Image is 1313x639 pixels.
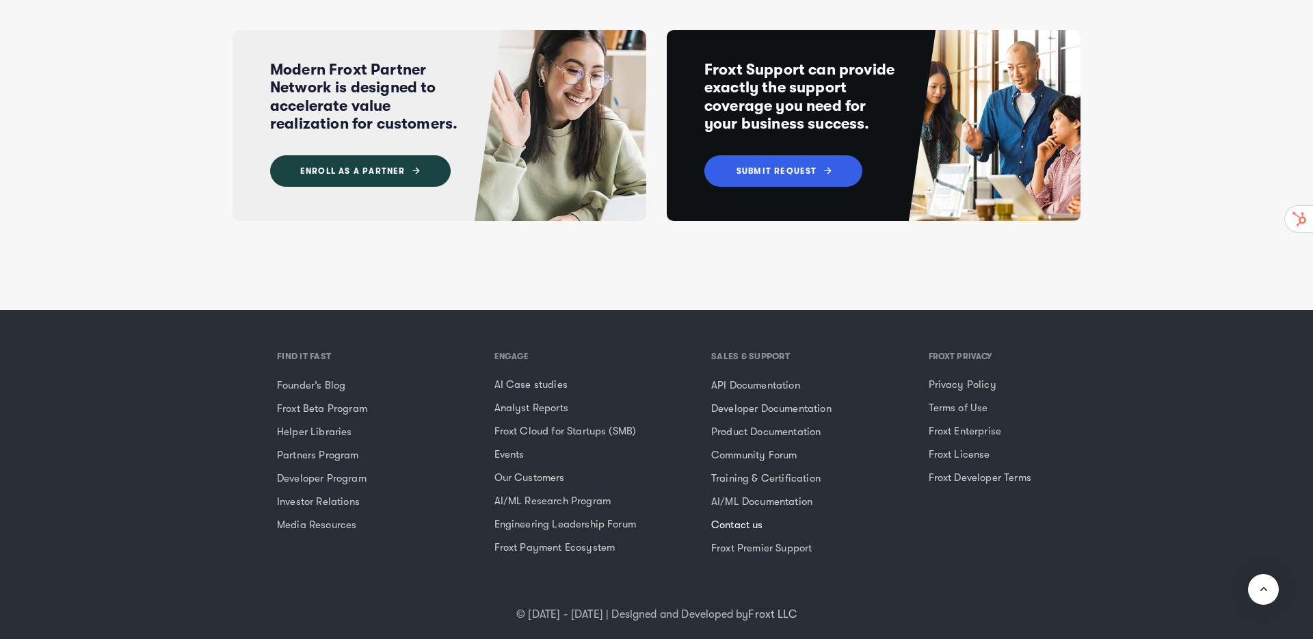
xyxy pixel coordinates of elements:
[354,165,360,177] span: A
[748,608,796,621] a: Froxt LLC
[382,165,387,177] span: T
[277,491,474,512] a: Investor Relations
[704,155,862,187] a: SUBMIT REQUEST
[270,61,464,133] h3: Modern Froxt Partner Network is designed to accelerate value realization for customers.
[326,165,331,177] span: L
[494,514,691,534] a: Engineering Leadership Forum
[748,165,754,177] span: B
[794,165,800,177] span: U
[494,467,691,488] a: Our Customers
[762,165,766,177] span: I
[277,445,474,465] a: Partners Program
[800,165,806,177] span: E
[494,491,691,511] a: AI/ML Research Program
[270,155,451,187] a: ENROLL AS A PARTNER
[375,165,382,177] span: R
[369,165,375,177] span: A
[737,165,742,177] span: S
[516,606,797,623] p: © [DATE] - [DATE] | Designed and Developed by
[318,165,326,177] span: O
[780,165,786,177] span: E
[277,468,474,488] a: Developer Program
[929,467,1126,488] a: Froxt Developer Terms
[331,165,336,177] span: L
[345,165,350,177] span: S
[704,61,898,133] h3: Froxt Support can provide exactly the support coverage you need for your business success.
[362,165,369,177] span: P
[929,374,1126,395] a: Privacy Policy
[277,375,474,395] a: Founder’s Blog
[277,514,474,535] a: Media Resources
[494,374,691,395] a: AI Case studies
[929,352,992,361] h3: FROXT PRIVACY
[786,165,794,177] span: Q
[754,165,762,177] span: M
[277,398,474,419] a: Froxt Beta Program
[399,165,405,177] span: R
[929,397,1126,418] a: Terms of Use
[929,444,1126,465] a: Froxt License
[300,165,306,177] span: E
[711,445,908,465] a: Community Forum
[711,351,790,362] h3: SALES & SUPPORT
[711,468,908,488] a: Training & Certification
[387,165,393,177] span: N
[494,397,691,418] a: Analyst Reports
[711,491,908,512] a: AI/ML Documentation
[742,165,748,177] span: U
[277,421,474,442] a: Helper Libraries
[774,165,780,177] span: R
[766,165,771,177] span: T
[711,398,908,419] a: Developer Documentation
[929,421,1126,441] a: Froxt Enterprise
[494,352,529,361] h3: ENGAGE
[306,165,312,177] span: N
[811,165,817,177] span: T
[711,538,908,558] a: Froxt Premier Support
[806,165,811,177] span: S
[711,421,908,442] a: Product Documentation
[277,351,331,362] h3: FIND IT FAST
[494,444,691,465] a: Events
[711,375,908,395] a: API Documentation
[494,421,691,441] a: Froxt Cloud for Startups (SMB)
[711,514,908,535] a: Contact us
[494,537,691,558] a: Froxt Payment Ecosystem
[312,165,318,177] span: R
[339,165,345,177] span: A
[393,165,399,177] span: E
